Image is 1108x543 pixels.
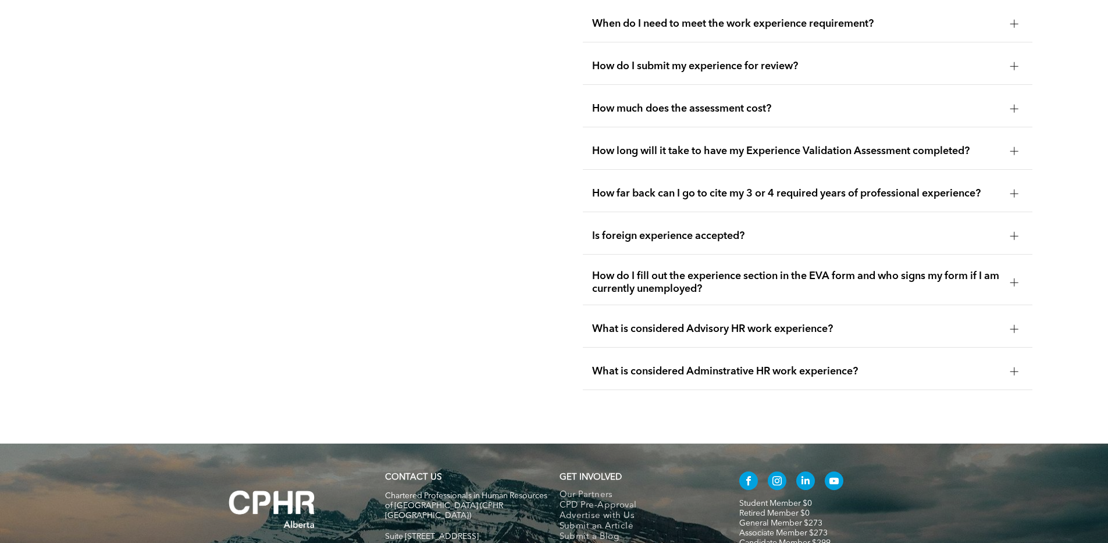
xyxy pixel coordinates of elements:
a: General Member $273 [739,519,822,527]
a: CPD Pre-Approval [560,501,715,511]
a: youtube [825,471,843,493]
span: Suite [STREET_ADDRESS] [385,533,479,541]
span: How long will it take to have my Experience Validation Assessment completed? [592,145,1001,158]
span: How far back can I go to cite my 3 or 4 required years of professional experience? [592,187,1001,200]
a: Associate Member $273 [739,529,828,537]
span: How do I fill out the experience section in the EVA form and who signs my form if I am currently ... [592,270,1001,295]
a: Retired Member $0 [739,509,810,517]
a: Submit a Blog [560,532,715,542]
span: What is considered Advisory HR work experience? [592,323,1001,335]
a: instagram [768,471,786,493]
span: Is foreign experience accepted? [592,230,1001,242]
a: linkedin [796,471,815,493]
a: Our Partners [560,490,715,501]
a: Submit an Article [560,521,715,532]
span: Chartered Professionals in Human Resources of [GEOGRAPHIC_DATA] (CPHR [GEOGRAPHIC_DATA]) [385,492,547,520]
span: How do I submit my experience for review? [592,60,1001,73]
span: How much does the assessment cost? [592,102,1001,115]
span: When do I need to meet the work experience requirement? [592,17,1001,30]
a: Advertise with Us [560,511,715,521]
a: facebook [739,471,758,493]
span: What is considered Adminstrative HR work experience? [592,365,1001,378]
a: CONTACT US [385,473,441,482]
a: Student Member $0 [739,499,812,508]
span: GET INVOLVED [560,473,622,482]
